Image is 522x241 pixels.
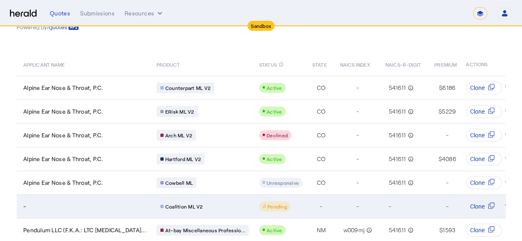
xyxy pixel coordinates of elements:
[466,224,502,237] button: Clone
[365,226,372,234] mat-icon: info_outline
[459,52,506,76] th: ACTIONS
[267,109,282,114] span: Active
[470,226,485,234] span: Clone
[442,84,456,92] span: 6186
[389,131,406,139] span: 541611
[23,84,103,92] span: Alpine Ear Nose & Throat, P.C.
[23,60,65,68] span: APPLICANT NAME
[47,23,79,31] a: /quotes
[312,60,326,68] span: STATE
[470,107,485,116] span: Clone
[439,107,442,116] span: $
[316,131,326,139] span: CO
[10,10,37,17] img: Herald Logo
[466,176,502,189] button: Clone
[267,156,282,162] span: Active
[165,227,245,234] span: At-bay Miscellaneous Professio...
[267,132,288,138] span: Declined
[23,155,103,163] span: Alpine Ear Nose & Throat, P.C.
[446,202,448,211] span: -
[23,179,103,187] span: Alpine Ear Nose & Throat, P.C.
[356,107,359,116] span: -
[165,156,201,162] span: Hartford ML V2
[442,107,456,116] span: 5229
[316,226,326,234] span: NM
[267,227,282,233] span: Active
[165,179,193,186] span: Cowbell ML
[446,179,448,187] span: -
[434,60,457,68] span: PREMIUM
[23,226,147,234] span: Pendulum LLC (F.K.A.: LTC [MEDICAL_DATA]...
[389,155,406,163] span: 541611
[470,155,485,163] span: Clone
[406,179,413,187] mat-icon: info_outline
[389,179,406,187] span: 541611
[17,23,79,31] p: Powered by
[389,107,406,116] span: 541611
[320,202,322,211] span: -
[316,179,326,187] span: CO
[441,155,456,163] span: 4086
[165,108,194,115] span: ERisk ML V2
[267,204,287,209] span: Pending
[439,84,442,92] span: $
[165,203,203,210] span: Coalition ML V2
[466,200,502,213] button: Clone
[316,107,326,116] span: CO
[406,226,413,234] mat-icon: info_outline
[23,107,103,116] span: Alpine Ear Nose & Throat, P.C.
[23,202,26,211] span: -
[406,131,413,139] mat-icon: info_outline
[406,107,413,116] mat-icon: info_outline
[267,180,299,186] span: Unresponsive
[165,132,193,139] span: Arch ML V2
[23,131,103,139] span: Alpine Ear Nose & Throat, P.C.
[340,60,370,68] span: NAICS INDEX
[470,131,485,139] span: Clone
[389,202,391,211] span: -
[466,81,502,94] button: Clone
[466,129,502,142] button: Clone
[343,226,365,234] span: w009mj
[157,60,180,68] span: PRODUCT
[356,155,359,163] span: -
[439,226,443,234] span: $
[80,9,115,17] div: Submissions
[389,226,406,234] span: 541611
[356,179,359,187] span: -
[389,84,406,92] span: 541611
[466,105,502,118] button: Clone
[316,155,326,163] span: CO
[470,84,485,92] span: Clone
[50,9,70,17] div: Quotes
[385,60,421,68] span: NAICS-6-DIGIT
[470,179,485,187] span: Clone
[248,21,274,31] div: Sandbox
[165,84,211,91] span: Counterpart ML V2
[466,152,502,166] button: Clone
[125,9,164,17] button: Resources dropdown menu
[470,202,485,211] span: Clone
[267,85,282,91] span: Active
[438,155,441,163] span: $
[406,84,413,92] mat-icon: info_outline
[279,60,284,69] mat-icon: info_outline
[316,84,326,92] span: CO
[259,60,277,68] span: STATUS
[443,226,455,234] span: 1593
[356,84,359,92] span: -
[406,155,413,163] mat-icon: info_outline
[446,131,448,139] span: -
[356,202,359,211] span: -
[356,131,359,139] span: -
